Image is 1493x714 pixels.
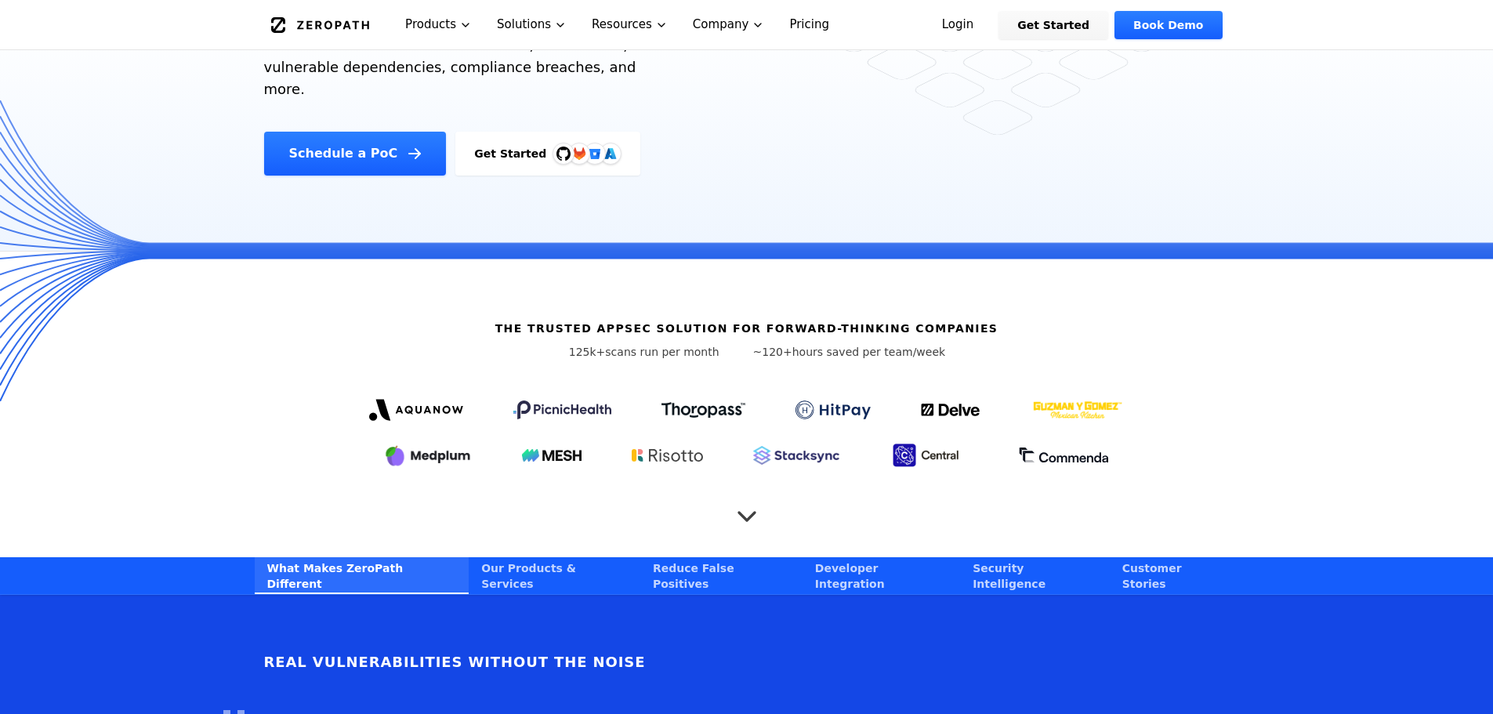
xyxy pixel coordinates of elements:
[264,132,447,176] a: Schedule a PoC
[1114,11,1222,39] a: Book Demo
[255,557,469,594] a: What Makes ZeroPath Different
[384,443,472,468] img: Medplum
[264,651,646,673] h6: Real Vulnerabilities Without the Noise
[556,147,571,161] img: GitHub
[1110,557,1239,594] a: Customer Stories
[264,13,665,100] p: ZeroPath is the first truly intelligent code security suite. Find and auto-fix novel vulnerabilit...
[522,449,582,462] img: Mesh
[469,557,640,594] a: Our Products & Services
[960,557,1110,594] a: Security Intelligence
[1031,391,1124,429] img: GYG
[604,147,617,160] img: Azure
[548,344,741,360] p: scans run per month
[661,402,745,418] img: Thoropass
[803,557,960,594] a: Developer Integration
[495,321,998,336] h6: The Trusted AppSec solution for forward-thinking companies
[731,493,763,524] button: Scroll to next section
[923,11,993,39] a: Login
[586,145,603,162] svg: Bitbucket
[998,11,1108,39] a: Get Started
[753,346,792,358] span: ~120+
[640,557,803,594] a: Reduce False Positives
[753,446,839,465] img: Stacksync
[569,346,606,358] span: 125k+
[890,441,968,469] img: Central
[455,132,640,176] a: Get StartedGitHubGitLabAzure
[563,138,595,169] img: GitLab
[753,344,946,360] p: hours saved per team/week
